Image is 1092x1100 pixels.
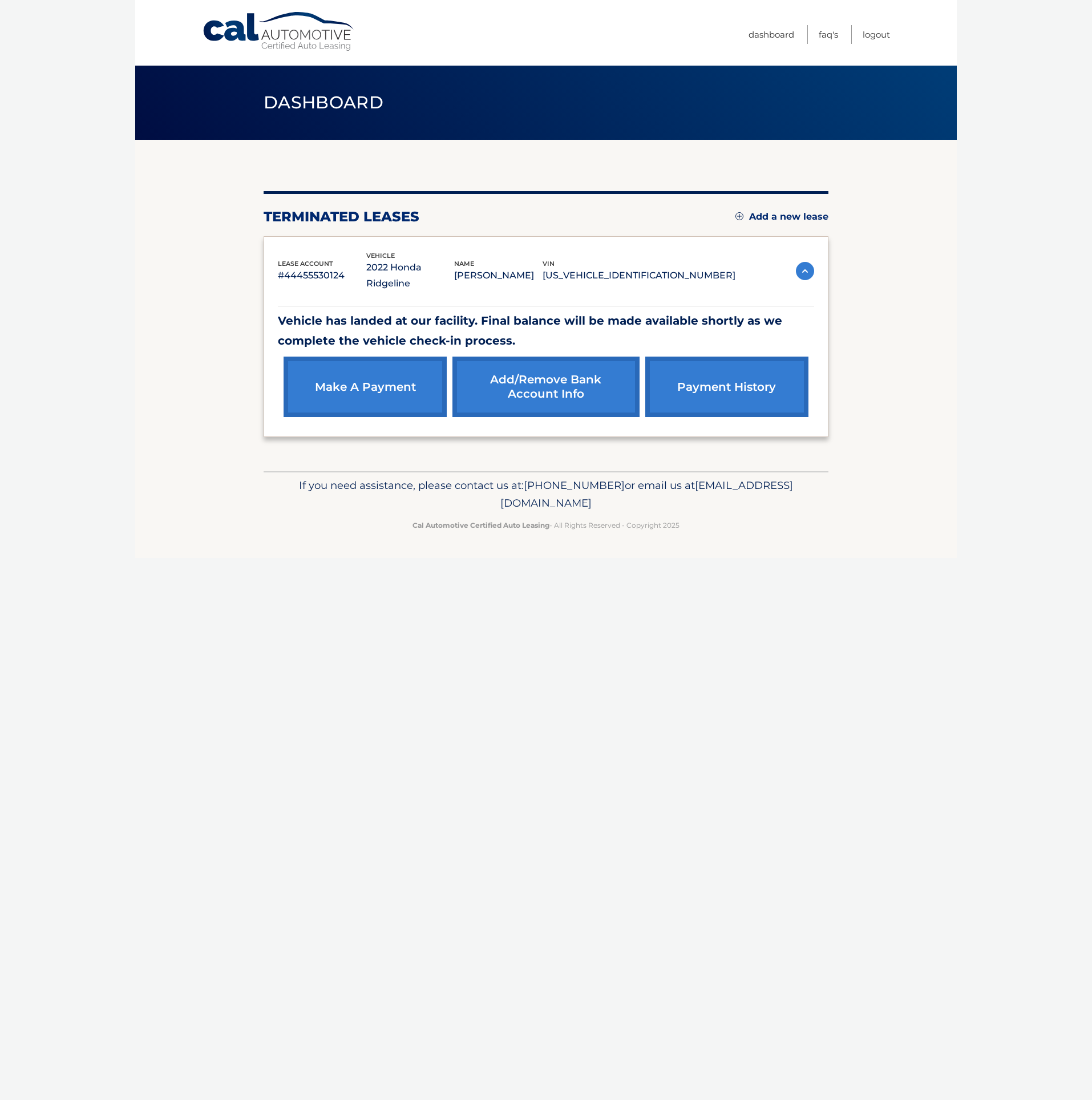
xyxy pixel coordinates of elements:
p: [US_VEHICLE_IDENTIFICATION_NUMBER] [543,268,735,284]
p: [PERSON_NAME] [454,268,543,284]
span: [PHONE_NUMBER] [524,479,625,492]
span: Dashboard [264,92,383,113]
img: accordion-active.svg [796,262,814,280]
span: lease account [278,260,333,268]
h2: terminated leases [264,208,419,225]
a: Add/Remove bank account info [452,357,639,417]
a: payment history [645,357,808,417]
a: Logout [863,25,890,44]
a: make a payment [284,357,447,417]
span: name [454,260,474,268]
p: - All Rights Reserved - Copyright 2025 [271,519,821,531]
img: add.svg [735,212,743,220]
p: 2022 Honda Ridgeline [366,260,455,292]
span: vehicle [366,252,395,260]
a: FAQ's [819,25,838,44]
a: Add a new lease [735,211,828,223]
strong: Cal Automotive Certified Auto Leasing [412,521,549,529]
p: #44455530124 [278,268,366,284]
a: Cal Automotive [202,11,356,52]
span: vin [543,260,555,268]
p: Vehicle has landed at our facility. Final balance will be made available shortly as we complete t... [278,311,814,351]
p: If you need assistance, please contact us at: or email us at [271,476,821,513]
a: Dashboard [749,25,794,44]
